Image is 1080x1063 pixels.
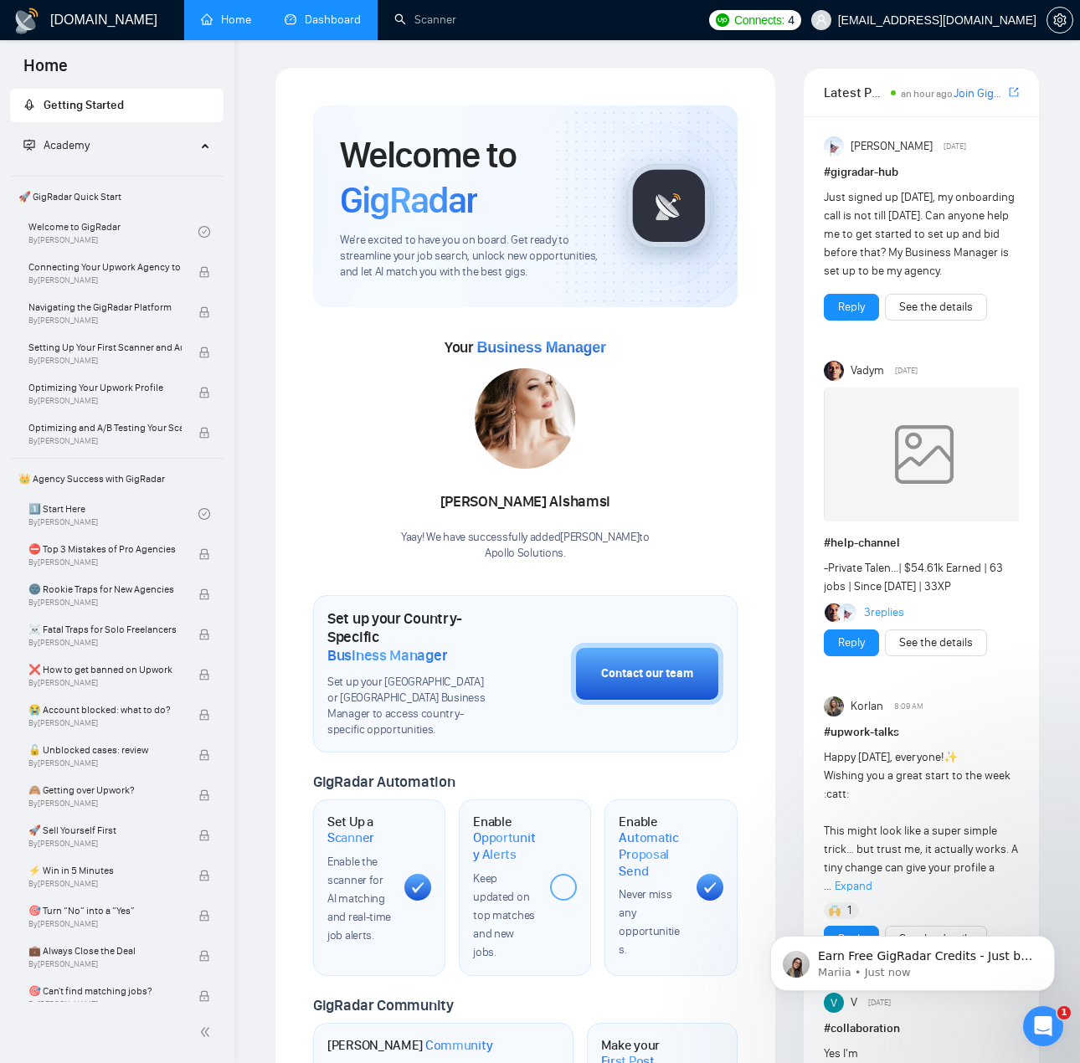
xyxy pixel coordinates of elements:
[313,996,454,1014] span: GigRadar Community
[1057,1006,1071,1019] span: 1
[28,259,182,275] span: Connecting Your Upwork Agency to GigRadar
[198,226,210,238] span: check-circle
[473,814,537,863] h1: Enable
[619,887,679,957] span: Never miss any opportunities.
[835,879,872,893] span: Expand
[340,132,600,223] h1: Welcome to
[198,990,210,1002] span: lock
[28,436,182,446] span: By [PERSON_NAME]
[899,298,973,316] a: See the details
[10,54,81,89] span: Home
[473,829,537,862] span: Opportunity Alerts
[619,829,682,879] span: Automatic Proposal Send
[327,814,391,846] h1: Set Up a
[28,959,182,969] span: By [PERSON_NAME]
[851,362,884,380] span: Vadym
[198,789,210,801] span: lock
[28,999,182,1009] span: By [PERSON_NAME]
[627,164,711,248] img: gigradar-logo.png
[838,634,865,652] a: Reply
[851,137,933,156] span: [PERSON_NAME]
[201,13,251,27] a: homeHome
[824,1046,858,1060] span: Yes I'm
[28,919,182,929] span: By [PERSON_NAME]
[327,675,487,738] span: Set up your [GEOGRAPHIC_DATA] or [GEOGRAPHIC_DATA] Business Manager to access country-specific op...
[788,11,795,29] span: 4
[1009,85,1019,100] a: export
[28,316,182,326] span: By [PERSON_NAME]
[28,557,182,567] span: By [PERSON_NAME]
[340,177,477,223] span: GigRadar
[401,488,650,516] div: [PERSON_NAME] Alshamsi
[327,1037,493,1054] h1: [PERSON_NAME]
[198,870,210,881] span: lock
[23,99,35,110] span: rocket
[199,1024,216,1040] span: double-left
[198,266,210,278] span: lock
[1023,1006,1063,1046] iframe: Intercom live chat
[824,136,844,157] img: Anisuzzaman Khan
[23,139,35,151] span: fund-projection-screen
[28,496,198,532] a: 1️⃣ Start HereBy[PERSON_NAME]
[824,561,1003,593] span: - | $54.61k Earned | 63 jobs | Since [DATE] | 33XP
[327,855,391,942] span: Enable the scanner for AI matching and real-time job alerts.
[198,387,210,398] span: lock
[28,983,182,999] span: 🎯 Can't find matching jobs?
[198,548,210,560] span: lock
[828,561,898,575] a: Private Talen...
[28,396,182,406] span: By [PERSON_NAME]
[445,338,606,357] span: Your
[851,697,883,716] span: Korlan
[28,541,182,557] span: ⛔ Top 3 Mistakes of Pro Agencies
[824,1019,1019,1038] h1: # collaboration
[901,88,953,100] span: an hour ago
[28,213,198,250] a: Welcome to GigRadarBy[PERSON_NAME]
[899,634,973,652] a: See the details
[198,829,210,841] span: lock
[601,665,693,683] div: Contact our team
[824,534,1019,552] h1: # help-channel
[28,822,182,839] span: 🚀 Sell Yourself First
[28,356,182,366] span: By [PERSON_NAME]
[198,910,210,922] span: lock
[824,294,879,321] button: Reply
[28,379,182,396] span: Optimizing Your Upwork Profile
[824,750,1018,893] span: Happy [DATE], everyone! Wishing you a great start to the week :catt: This might look like a super...
[824,361,844,381] img: Vadym
[28,758,182,768] span: By [PERSON_NAME]
[28,718,182,728] span: By [PERSON_NAME]
[28,275,182,285] span: By [PERSON_NAME]
[28,339,182,356] span: Setting Up Your First Scanner and Auto-Bidder
[28,839,182,849] span: By [PERSON_NAME]
[12,180,222,213] span: 🚀 GigRadar Quick Start
[13,8,40,34] img: logo
[10,89,224,122] li: Getting Started
[28,419,182,436] span: Optimizing and A/B Testing Your Scanner for Better Results
[28,598,182,608] span: By [PERSON_NAME]
[473,871,535,959] span: Keep updated on top matches and new jobs.
[198,669,210,680] span: lock
[327,829,374,846] span: Scanner
[198,508,210,520] span: check-circle
[824,629,879,656] button: Reply
[44,138,90,152] span: Academy
[815,14,827,26] span: user
[28,581,182,598] span: 🌚 Rookie Traps for New Agencies
[285,13,361,27] a: dashboardDashboard
[745,901,1080,1018] iframe: Intercom notifications message
[327,646,447,665] span: Business Manager
[944,139,966,154] span: [DATE]
[401,546,650,562] p: Apollo Solutions .
[28,621,182,638] span: ☠️ Fatal Traps for Solo Freelancers
[198,347,210,358] span: lock
[394,13,456,27] a: searchScanner
[340,233,600,280] span: We're excited to have you on board. Get ready to streamline your job search, unlock new opportuni...
[824,723,1019,742] h1: # upwork-talks
[824,388,1025,521] img: weqQh+iSagEgQAAAABJRU5ErkJggg==
[28,299,182,316] span: Navigating the GigRadar Platform
[28,638,182,648] span: By [PERSON_NAME]
[895,363,918,378] span: [DATE]
[28,782,182,799] span: 🙈 Getting over Upwork?
[198,629,210,640] span: lock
